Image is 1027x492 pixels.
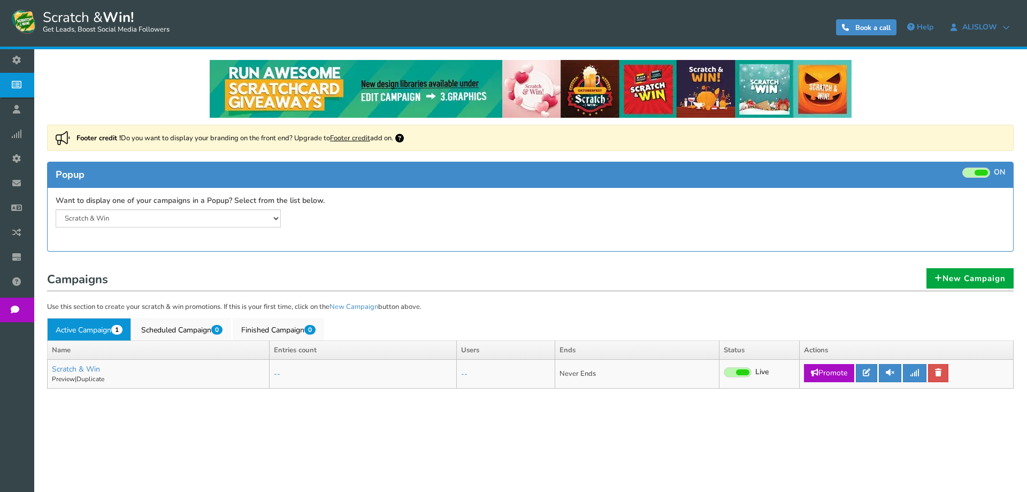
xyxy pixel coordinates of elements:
p: Use this section to create your scratch & win promotions. If this is your first time, click on th... [47,302,1014,313]
a: New Campaign [329,302,378,312]
a: Scheduled Campaign [133,318,231,340]
h1: Campaigns [47,270,1014,291]
a: Scratch &Win! Get Leads, Boost Social Media Followers [11,8,170,35]
th: Status [719,340,800,360]
label: Want to display one of your campaigns in a Popup? Select from the list below. [56,196,325,206]
div: Do you want to display your branding on the front end? Upgrade to add on. [47,125,1014,151]
th: Actions [800,340,1014,360]
a: Finished Campaign [233,318,324,340]
span: Book a call [855,23,891,33]
a: Help [902,19,939,36]
a: Active Campaign [47,318,131,340]
a: New Campaign [926,268,1014,289]
a: Footer credit [330,133,370,143]
span: ON [994,168,1005,178]
span: Live [755,367,769,377]
a: Book a call [836,19,896,35]
span: Help [917,22,933,32]
span: 0 [304,325,316,335]
a: -- [461,369,467,379]
a: Scratch & Win [52,364,100,374]
strong: Win! [103,8,134,27]
p: | [52,375,265,384]
a: Preview [52,375,75,383]
small: Get Leads, Boost Social Media Followers [43,26,170,34]
span: 0 [211,325,223,335]
span: ALISLOW [957,23,1002,32]
th: Ends [555,340,719,360]
th: Entries count [270,340,457,360]
a: -- [274,369,280,379]
a: Duplicate [76,375,104,383]
img: festival-poster-2020.webp [210,60,852,118]
span: Scratch & [37,8,170,35]
strong: Footer credit ! [76,133,121,143]
img: Scratch and Win [11,8,37,35]
th: Name [48,340,270,360]
td: Never Ends [555,360,719,389]
th: Users [457,340,555,360]
span: Popup [56,168,85,181]
span: 1 [111,325,122,335]
a: Promote [804,364,854,382]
